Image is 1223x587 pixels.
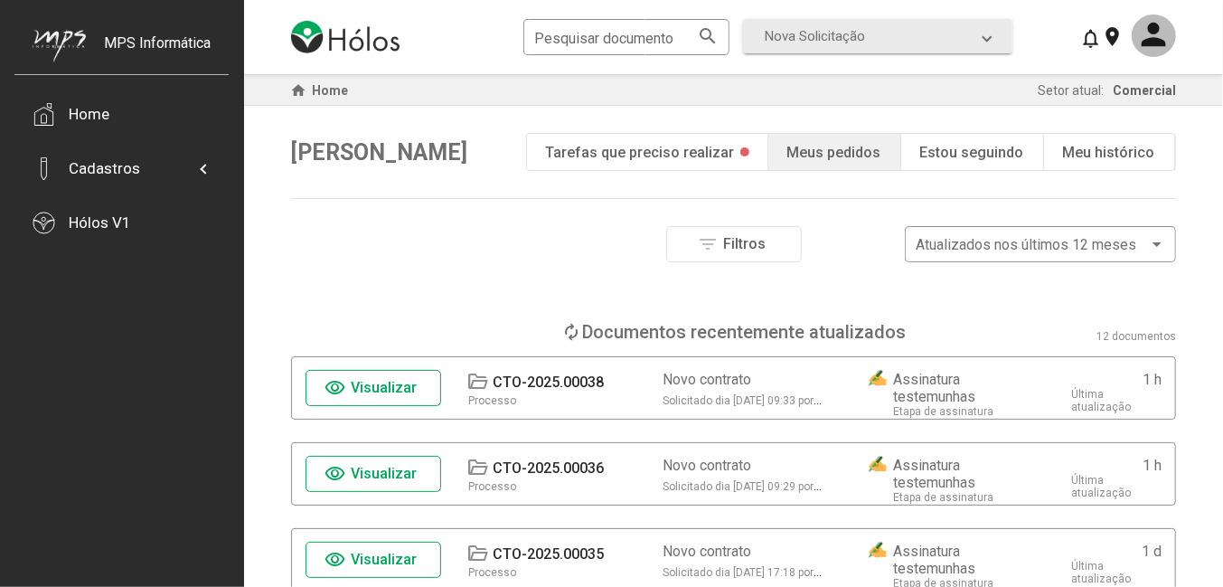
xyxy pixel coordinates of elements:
div: Última atualização [1071,388,1162,413]
div: Meu histórico [1062,144,1154,161]
div: CTO-2025.00038 [493,374,604,391]
div: Novo contrato [663,543,751,560]
mat-icon: home [287,80,309,101]
div: CTO-2025.00036 [493,459,604,477]
span: Setor atual: [1038,83,1104,98]
span: Atualizados nos últimos 12 meses [916,236,1136,253]
mat-icon: filter_list [697,233,719,255]
div: 1 h [1143,457,1162,474]
button: Visualizar [306,542,441,578]
span: Filtros [723,235,766,252]
div: 1 h [1143,371,1162,388]
div: Estou seguindo [919,144,1023,161]
button: Visualizar [306,370,441,406]
mat-icon: loop [561,321,583,343]
span: Nova Solicitação [765,28,865,44]
div: Home [69,105,109,123]
mat-expansion-panel-header: Nova Solicitação [743,19,1012,53]
mat-icon: visibility [325,377,347,399]
div: Assinatura testemunhas [893,371,1044,405]
div: Hólos V1 [69,213,131,232]
div: 1 d [1142,543,1162,560]
div: Última atualização [1071,474,1162,499]
div: Assinatura testemunhas [893,457,1044,491]
span: Visualizar [352,379,418,396]
div: Cadastros [69,159,140,177]
span: Home [312,83,348,98]
div: Processo [468,394,516,407]
div: Processo [468,480,516,493]
mat-icon: search [697,24,719,46]
mat-icon: folder_open [466,371,488,393]
div: Última atualização [1071,560,1162,585]
div: Assinatura testemunhas [893,543,1044,577]
mat-icon: location_on [1101,25,1123,47]
mat-icon: folder_open [466,457,488,478]
div: MPS Informática [104,34,211,80]
div: Tarefas que preciso realizar [545,144,734,161]
div: Meus pedidos [786,144,880,161]
mat-expansion-panel-header: Cadastros [33,141,211,195]
span: Comercial [1113,83,1176,98]
mat-icon: visibility [325,549,347,571]
img: mps-image-cropped.png [33,29,86,62]
button: Visualizar [306,456,441,492]
div: Novo contrato [663,457,751,474]
button: Filtros [666,226,802,262]
div: Documentos recentemente atualizados [583,321,907,343]
span: Visualizar [352,465,418,482]
span: [PERSON_NAME] [291,139,467,166]
span: Visualizar [352,551,418,568]
div: Novo contrato [663,371,751,388]
div: Etapa de assinatura [893,405,993,418]
mat-icon: visibility [325,463,347,485]
div: CTO-2025.00035 [493,545,604,563]
mat-icon: folder_open [466,543,488,564]
div: 12 documentos [1096,330,1176,343]
div: Etapa de assinatura [893,491,993,504]
img: logo-holos.png [291,21,400,53]
div: Processo [468,566,516,579]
